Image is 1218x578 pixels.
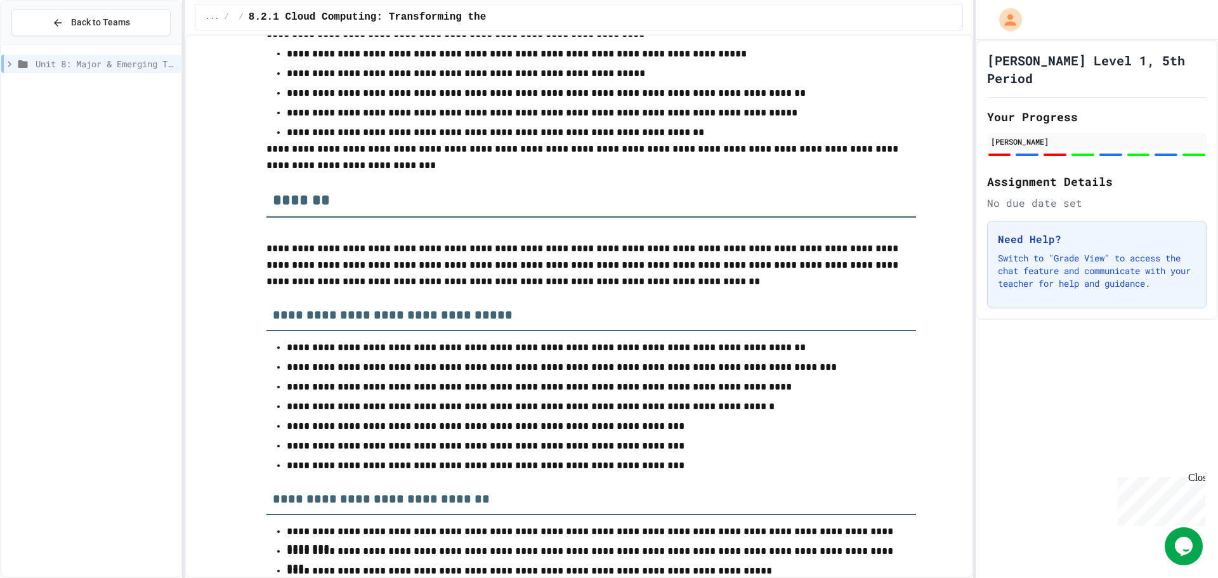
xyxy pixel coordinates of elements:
h3: Need Help? [998,232,1196,247]
p: Switch to "Grade View" to access the chat feature and communicate with your teacher for help and ... [998,252,1196,290]
button: Back to Teams [11,9,171,36]
h1: [PERSON_NAME] Level 1, 5th Period [987,51,1207,87]
span: 8.2.1 Cloud Computing: Transforming the Digital World [249,10,572,25]
h2: Assignment Details [987,173,1207,190]
div: [PERSON_NAME] [991,136,1203,147]
iframe: chat widget [1165,527,1205,565]
div: No due date set [987,195,1207,211]
iframe: chat widget [1113,472,1205,526]
h2: Your Progress [987,108,1207,126]
span: Unit 8: Major & Emerging Technologies [36,57,176,70]
div: Chat with us now!Close [5,5,88,81]
span: ... [206,12,219,22]
span: / [239,12,244,22]
span: Back to Teams [71,16,130,29]
div: My Account [986,5,1025,34]
span: / [224,12,228,22]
